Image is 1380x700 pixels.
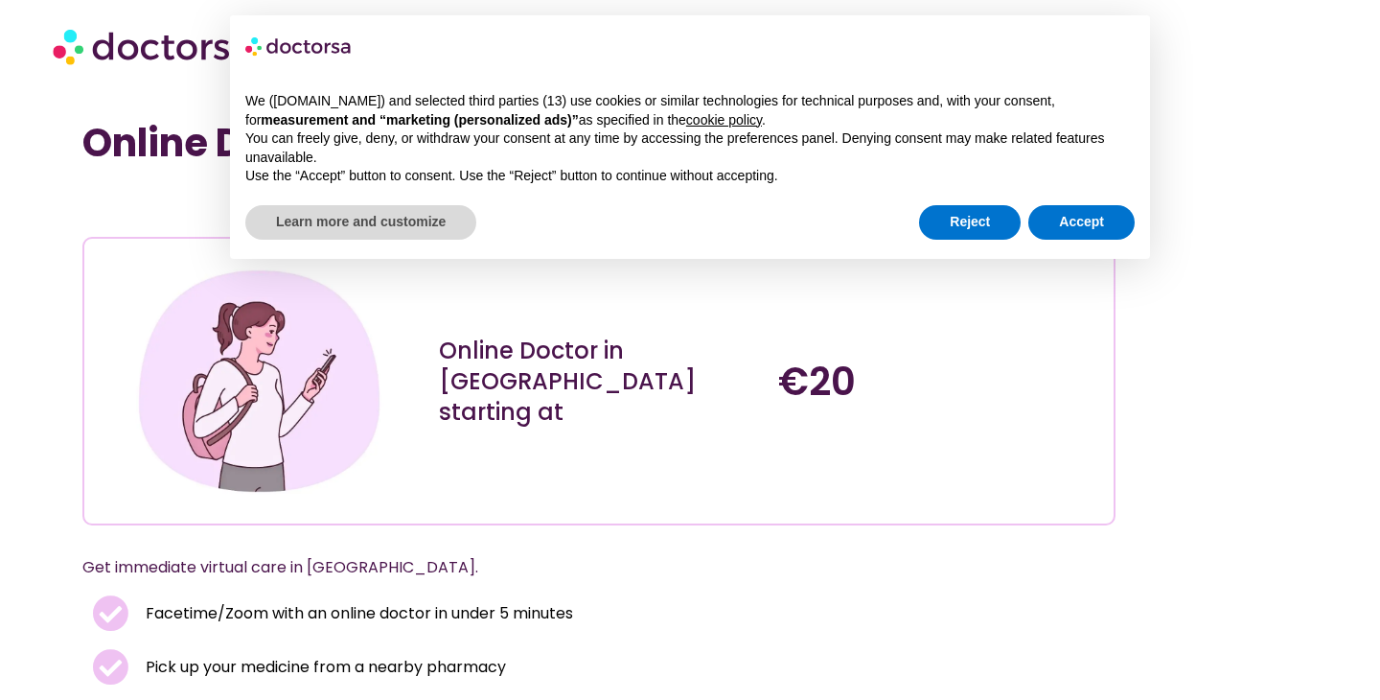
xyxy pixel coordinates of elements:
[261,112,578,128] strong: measurement and “marketing (personalized ads)”
[245,167,1135,186] p: Use the “Accept” button to consent. Use the “Reject” button to continue without accepting.
[245,31,353,61] img: logo
[131,253,388,510] img: Illustration depicting a young woman in a casual outfit, engaged with her smartphone. She has a p...
[245,92,1135,129] p: We ([DOMAIN_NAME]) and selected third parties (13) use cookies or similar technologies for techni...
[919,205,1021,240] button: Reject
[1028,205,1135,240] button: Accept
[82,120,1115,166] h1: Online Doctor Near Me [GEOGRAPHIC_DATA]
[778,359,1098,405] h4: €20
[686,112,762,128] a: cookie policy
[245,205,476,240] button: Learn more and customize
[439,336,759,428] div: Online Doctor in [GEOGRAPHIC_DATA] starting at
[141,654,506,681] span: Pick up your medicine from a nearby pharmacy
[245,129,1135,167] p: You can freely give, deny, or withdraw your consent at any time by accessing the preferences pane...
[82,554,1069,581] p: Get immediate virtual care in [GEOGRAPHIC_DATA].
[92,195,379,218] iframe: Customer reviews powered by Trustpilot
[141,600,573,627] span: Facetime/Zoom with an online doctor in under 5 minutes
